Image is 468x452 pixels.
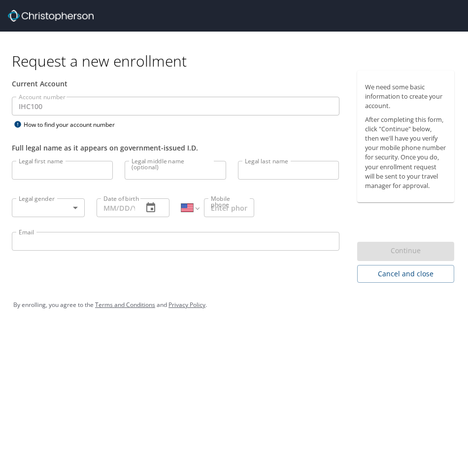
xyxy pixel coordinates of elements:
p: After completing this form, click "Continue" below, then we'll have you verify your mobile phone ... [365,115,447,191]
div: How to find your account number [12,118,135,131]
div: By enrolling, you agree to the and . [13,293,455,317]
h1: Request a new enrollment [12,51,462,71]
div: Current Account [12,78,339,89]
input: MM/DD/YYYY [97,198,135,217]
input: Enter phone number [204,198,254,217]
button: Cancel and close [357,265,455,283]
a: Terms and Conditions [95,301,155,309]
a: Privacy Policy [168,301,205,309]
span: Cancel and close [365,268,447,280]
div: Full legal name as it appears on government-issued I.D. [12,143,339,153]
img: cbt logo [8,10,94,22]
div: ​ [12,198,85,217]
p: We need some basic information to create your account. [365,82,447,111]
